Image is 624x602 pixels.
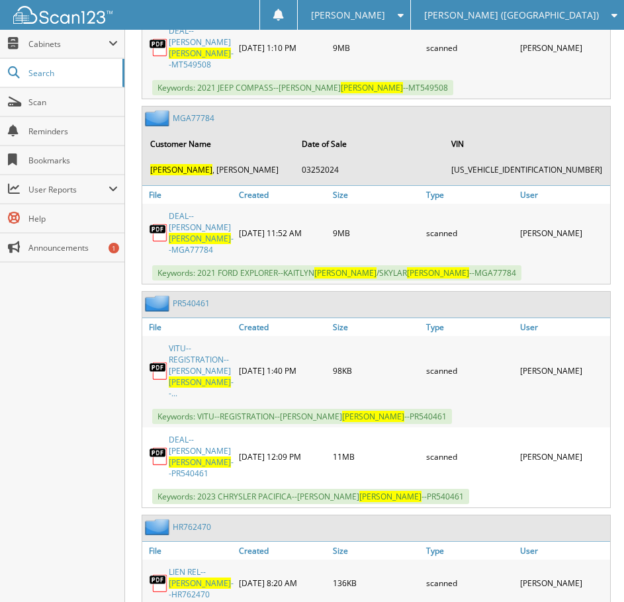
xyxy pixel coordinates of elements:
a: Size [330,542,423,560]
span: [PERSON_NAME] [341,82,403,93]
div: 1 [109,243,119,253]
img: folder2.png [145,519,173,535]
th: Customer Name [144,130,294,157]
a: Type [423,542,516,560]
div: [DATE] 11:52 AM [236,207,329,259]
img: PDF.png [149,574,169,593]
div: [PERSON_NAME] [517,207,610,259]
span: Announcements [28,242,118,253]
img: PDF.png [149,447,169,466]
span: Keywords: 2021 JEEP COMPASS--[PERSON_NAME] --MT549508 [152,80,453,95]
div: scanned [423,207,516,259]
span: [PERSON_NAME] ([GEOGRAPHIC_DATA]) [424,11,599,19]
img: PDF.png [149,38,169,58]
a: File [142,318,236,336]
div: scanned [423,339,516,402]
div: [DATE] 1:10 PM [236,22,329,73]
td: [US_VEHICLE_IDENTIFICATION_NUMBER] [445,159,609,181]
span: Keywords: VITU--REGISTRATION--[PERSON_NAME] --PR540461 [152,409,452,424]
a: DEAL--[PERSON_NAME][PERSON_NAME]--PR540461 [169,434,234,479]
th: Date of Sale [295,130,443,157]
span: Help [28,213,118,224]
span: User Reports [28,184,109,195]
span: [PERSON_NAME] [169,456,231,468]
div: 9MB [330,207,423,259]
img: scan123-logo-white.svg [13,6,112,24]
img: PDF.png [149,223,169,243]
span: [PERSON_NAME] [359,491,422,502]
span: Reminders [28,126,118,137]
a: LIEN REL--[PERSON_NAME]--HR762470 [169,566,234,600]
a: File [142,542,236,560]
div: [PERSON_NAME] [517,22,610,73]
div: [DATE] 1:40 PM [236,339,329,402]
a: Created [236,542,329,560]
a: MGA77784 [173,112,214,124]
span: [PERSON_NAME] [169,233,231,244]
span: [PERSON_NAME] [169,578,231,589]
span: Bookmarks [28,155,118,166]
a: DEAL--[PERSON_NAME][PERSON_NAME]--MGA77784 [169,210,234,255]
a: Created [236,186,329,204]
span: Keywords: 2021 FORD EXPLORER--KAITLYN /SKYLAR --MGA77784 [152,265,521,280]
span: [PERSON_NAME] [169,376,231,388]
span: [PERSON_NAME] [314,267,377,279]
a: Type [423,318,516,336]
a: VITU--REGISTRATION--[PERSON_NAME][PERSON_NAME]--... [169,343,234,399]
a: Size [330,318,423,336]
a: Created [236,318,329,336]
div: [DATE] 12:09 PM [236,431,329,482]
span: Search [28,67,116,79]
a: Size [330,186,423,204]
span: Scan [28,97,118,108]
a: User [517,318,610,336]
div: scanned [423,22,516,73]
a: User [517,542,610,560]
td: , [PERSON_NAME] [144,159,294,181]
td: 03252024 [295,159,443,181]
span: [PERSON_NAME] [169,48,231,59]
div: scanned [423,431,516,482]
img: PDF.png [149,361,169,381]
a: User [517,186,610,204]
a: Type [423,186,516,204]
div: 11MB [330,431,423,482]
span: [PERSON_NAME] [150,164,212,175]
span: [PERSON_NAME] [342,411,404,422]
span: [PERSON_NAME] [311,11,385,19]
div: [PERSON_NAME] [517,339,610,402]
img: folder2.png [145,295,173,312]
span: [PERSON_NAME] [407,267,469,279]
div: [PERSON_NAME] [517,431,610,482]
span: Cabinets [28,38,109,50]
a: PR540461 [173,298,210,309]
a: DEAL--[PERSON_NAME][PERSON_NAME]--MT549508 [169,25,234,70]
div: 9MB [330,22,423,73]
img: folder2.png [145,110,173,126]
th: VIN [445,130,609,157]
div: 98KB [330,339,423,402]
span: Keywords: 2023 CHRYSLER PACIFICA--[PERSON_NAME] --PR540461 [152,489,469,504]
a: File [142,186,236,204]
a: HR762470 [173,521,211,533]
